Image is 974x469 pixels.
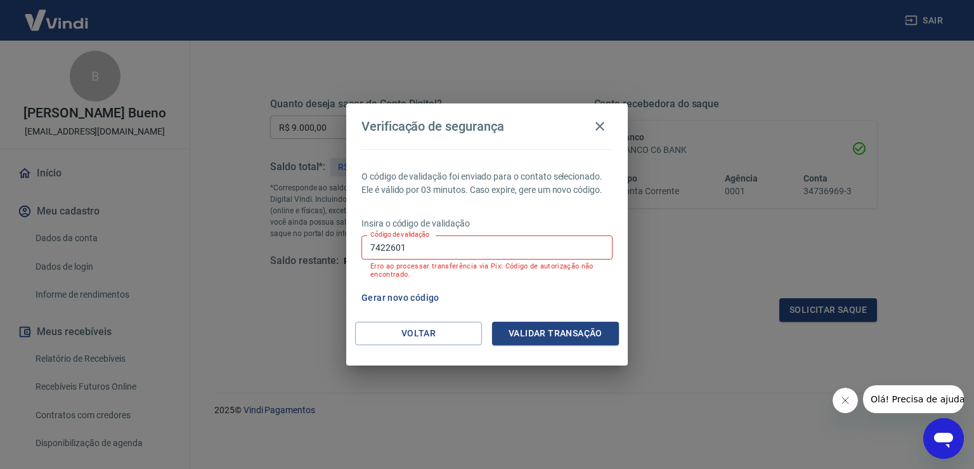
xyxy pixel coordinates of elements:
[370,262,604,279] p: Erro ao processar transferência via Pix: Código de autorização não encontrado.
[8,9,107,19] span: Olá! Precisa de ajuda?
[361,119,504,134] h4: Verificação de segurança
[356,286,445,310] button: Gerar novo código
[863,385,964,413] iframe: Mensagem da empresa
[923,418,964,459] iframe: Botão para abrir a janela de mensagens
[361,217,613,230] p: Insira o código de validação
[361,170,613,197] p: O código de validação foi enviado para o contato selecionado. Ele é válido por 03 minutos. Caso e...
[370,230,429,239] label: Código de validação
[833,388,858,413] iframe: Fechar mensagem
[355,322,482,345] button: Voltar
[492,322,619,345] button: Validar transação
